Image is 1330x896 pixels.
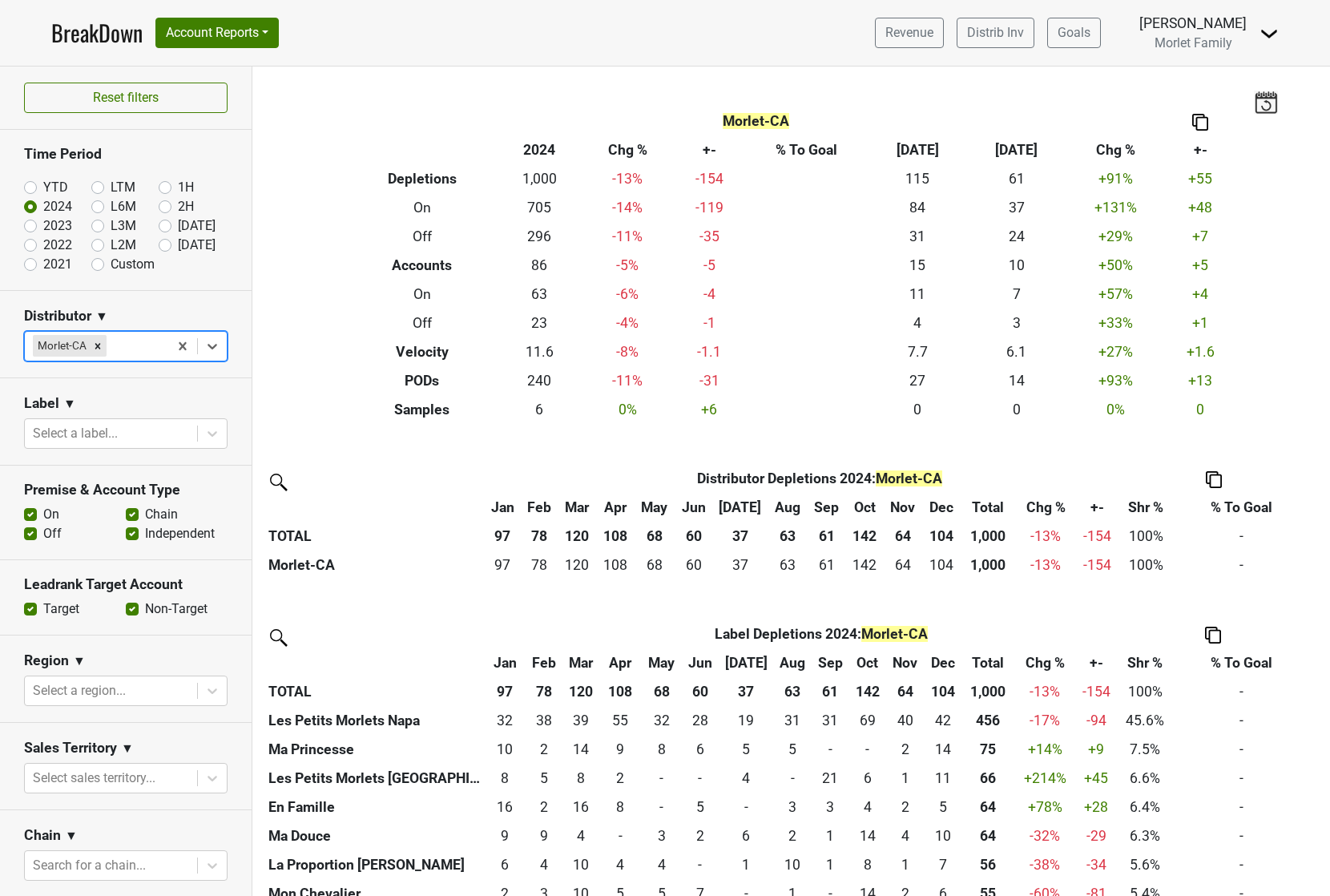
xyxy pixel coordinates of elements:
[526,648,561,677] th: Feb: activate to sort column ascending
[526,735,561,764] td: 2
[961,706,1014,735] th: 456.170
[848,648,886,677] th: Oct: activate to sort column ascending
[922,493,961,522] th: Dec: activate to sort column ascending
[1174,493,1309,522] th: % To Goal: activate to sort column ascending
[961,493,1016,522] th: Total: activate to sort column ascending
[641,706,682,735] td: 32
[1165,193,1235,222] td: +48
[264,624,290,649] img: filter
[562,735,600,764] td: 14
[485,493,521,522] th: Jan: activate to sort column ascending
[848,677,886,706] th: 142
[812,555,842,575] div: 61
[846,551,884,579] td: 142
[1076,493,1118,522] th: +-: activate to sort column ascending
[875,18,944,48] a: Revenue
[264,493,485,522] th: &nbsp;: activate to sort column ascending
[674,164,744,193] td: -154
[772,555,804,575] div: 63
[121,739,134,758] span: ▼
[498,164,581,193] td: 1,000
[1117,706,1174,735] td: 45.6%
[484,735,526,764] td: 10
[581,280,674,309] td: -6 %
[682,735,718,764] td: 6
[498,222,581,251] td: 296
[712,551,768,579] td: 37
[521,464,1118,493] th: Distributor Depletions 2024 :
[596,493,634,522] th: Apr: activate to sort column ascending
[868,337,967,366] td: 7.7
[73,652,86,671] span: ▼
[808,493,846,522] th: Sep: activate to sort column ascending
[1174,677,1309,706] td: -
[868,280,967,309] td: 11
[868,135,967,164] th: [DATE]
[1014,735,1075,764] td: +14 %
[24,308,91,325] h3: Distributor
[965,710,1011,731] div: 456
[868,193,967,222] td: 84
[675,493,713,522] th: Jun: activate to sort column ascending
[1174,735,1309,764] td: -
[1165,251,1235,280] td: +5
[682,706,718,735] td: 28
[686,710,715,731] div: 28
[634,551,675,579] td: 68
[773,677,812,706] th: 63
[43,197,72,216] label: 2024
[886,706,925,735] td: 40
[596,551,634,579] td: 107.999
[634,493,675,522] th: May: activate to sort column ascending
[808,551,846,579] td: 60.5
[581,222,674,251] td: -11 %
[1206,471,1222,488] img: Copy to clipboard
[264,551,485,579] th: Morlet-CA
[928,710,957,731] div: 42
[521,551,557,579] td: 78
[1165,164,1235,193] td: +55
[812,735,849,764] td: 0
[1174,551,1309,579] td: -
[868,366,967,395] td: 27
[868,222,967,251] td: 31
[530,739,558,760] div: 2
[883,551,922,579] td: 63.5
[347,164,498,193] th: Depletions
[558,493,597,522] th: Mar: activate to sort column ascending
[883,522,922,551] th: 64
[744,135,868,164] th: % To Goal
[43,599,79,619] label: Target
[264,735,484,764] th: Ma Princesse
[1165,395,1235,424] td: 0
[581,309,674,337] td: -4 %
[964,555,1011,575] div: 1,000
[679,555,709,575] div: 60
[961,551,1016,579] th: 1000.329
[347,280,498,309] th: On
[1014,706,1075,735] td: -17 %
[967,366,1066,395] td: 14
[850,555,880,575] div: 142
[868,309,967,337] td: 4
[967,251,1066,280] td: 10
[641,648,682,677] th: May: activate to sort column ascending
[674,366,744,395] td: -31
[484,706,526,735] td: 32
[922,522,961,551] th: 104
[887,555,918,575] div: 64
[719,735,774,764] td: 5
[861,626,928,642] span: Morlet-CA
[868,395,967,424] td: 0
[925,648,962,677] th: Dec: activate to sort column ascending
[722,710,769,731] div: 19
[967,395,1066,424] td: 0
[581,193,674,222] td: -14 %
[347,395,498,424] th: Samples
[89,335,107,356] div: Remove Morlet-CA
[562,648,600,677] th: Mar: activate to sort column ascending
[43,524,62,543] label: Off
[716,555,764,575] div: 37
[599,648,641,677] th: Apr: activate to sort column ascending
[682,677,718,706] th: 60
